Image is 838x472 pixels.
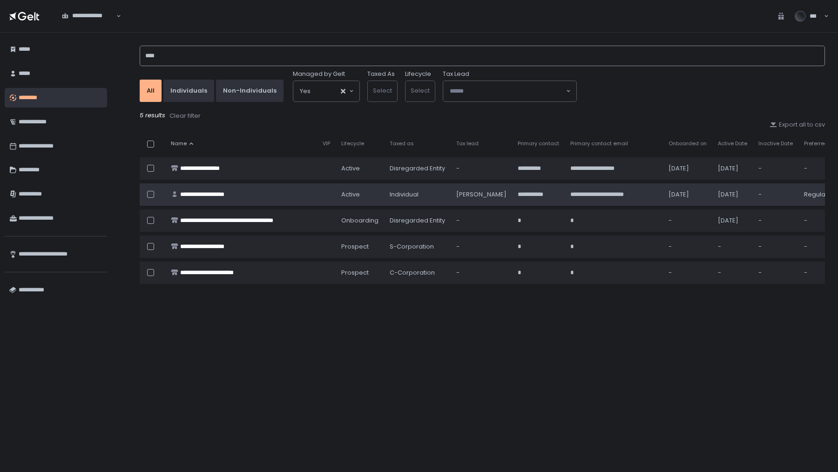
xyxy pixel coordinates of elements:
span: Inactive Date [758,140,793,147]
span: onboarding [341,216,378,225]
span: Tax Lead [443,70,469,78]
div: - [758,216,793,225]
div: Disregarded Entity [390,216,445,225]
button: All [140,80,162,102]
div: Search for option [56,7,121,26]
span: VIP [323,140,330,147]
span: Primary contact email [570,140,628,147]
span: Managed by Gelt [293,70,345,78]
label: Lifecycle [405,70,431,78]
span: prospect [341,243,369,251]
span: prospect [341,269,369,277]
span: Select [411,86,430,95]
span: Active Date [718,140,747,147]
button: Export all to csv [770,121,825,129]
div: C-Corporation [390,269,445,277]
button: Clear Selected [341,89,345,94]
div: - [758,164,793,173]
div: Disregarded Entity [390,164,445,173]
div: - [456,269,507,277]
div: - [758,243,793,251]
button: Clear filter [169,111,201,121]
div: - [456,216,507,225]
div: - [718,243,747,251]
span: Tax lead [456,140,479,147]
div: 5 results [140,111,825,121]
span: Lifecycle [341,140,364,147]
input: Search for option [62,20,115,29]
div: - [669,269,707,277]
span: active [341,164,360,173]
div: [DATE] [718,190,747,199]
div: [PERSON_NAME] [456,190,507,199]
div: S-Corporation [390,243,445,251]
span: Name [171,140,187,147]
span: Taxed as [390,140,414,147]
div: All [147,87,155,95]
label: Taxed As [367,70,395,78]
span: Primary contact [518,140,559,147]
span: Select [373,86,392,95]
div: - [456,164,507,173]
input: Search for option [311,87,340,96]
div: [DATE] [669,164,707,173]
div: - [758,190,793,199]
span: Yes [300,87,311,96]
div: [DATE] [669,190,707,199]
span: active [341,190,360,199]
div: Individuals [170,87,207,95]
button: Non-Individuals [216,80,284,102]
div: - [669,216,707,225]
div: Search for option [293,81,359,101]
div: - [758,269,793,277]
input: Search for option [450,87,565,96]
div: Individual [390,190,445,199]
div: - [718,269,747,277]
div: - [669,243,707,251]
span: Onboarded on [669,140,707,147]
div: [DATE] [718,216,747,225]
button: Individuals [163,80,214,102]
div: Search for option [443,81,576,101]
div: [DATE] [718,164,747,173]
div: Clear filter [169,112,201,120]
div: - [456,243,507,251]
div: Non-Individuals [223,87,277,95]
